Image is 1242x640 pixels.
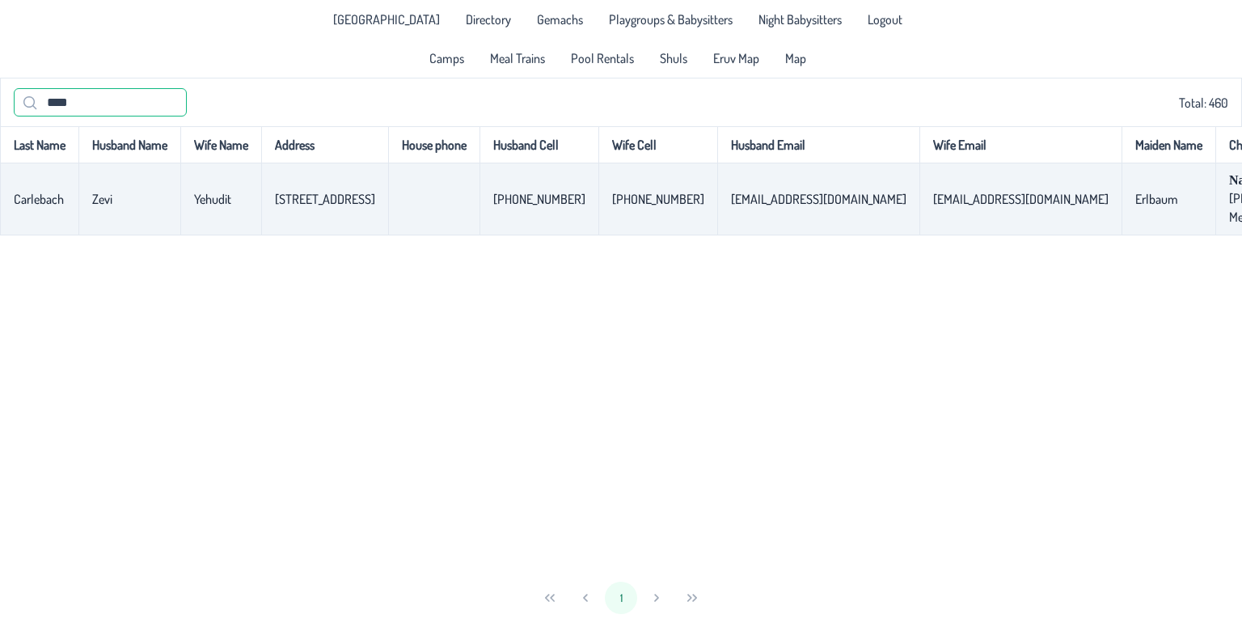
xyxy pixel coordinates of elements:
[527,6,593,32] a: Gemachs
[537,13,583,26] span: Gemachs
[605,582,637,614] button: 1
[919,126,1122,163] th: Wife Email
[717,126,919,163] th: Husband Email
[571,52,634,65] span: Pool Rentals
[713,52,759,65] span: Eruv Map
[14,88,1228,117] div: Total: 460
[323,6,450,32] a: [GEOGRAPHIC_DATA]
[1122,126,1215,163] th: Maiden Name
[775,45,816,71] a: Map
[323,6,450,32] li: Pine Lake Park
[785,52,806,65] span: Map
[858,6,912,32] li: Logout
[749,6,851,32] a: Night Babysitters
[599,6,742,32] a: Playgroups & Babysitters
[561,45,644,71] a: Pool Rentals
[388,126,479,163] th: House phone
[609,13,733,26] span: Playgroups & Babysitters
[703,45,769,71] a: Eruv Map
[456,6,521,32] a: Directory
[333,13,440,26] span: [GEOGRAPHIC_DATA]
[868,13,902,26] span: Logout
[466,13,511,26] span: Directory
[731,191,906,207] p-celleditor: [EMAIL_ADDRESS][DOMAIN_NAME]
[92,191,112,207] p-celleditor: Zevi
[1135,191,1178,207] p-celleditor: Erlbaum
[78,126,180,163] th: Husband Name
[479,126,598,163] th: Husband Cell
[612,191,704,207] p-celleditor: [PHONE_NUMBER]
[420,45,474,71] a: Camps
[194,191,231,207] p-celleditor: Yehudit
[933,191,1109,207] p-celleditor: [EMAIL_ADDRESS][DOMAIN_NAME]
[480,45,555,71] a: Meal Trains
[14,191,64,207] p-celleditor: Carlebach
[758,13,842,26] span: Night Babysitters
[275,191,375,207] p-celleditor: [STREET_ADDRESS]
[261,126,388,163] th: Address
[490,52,545,65] span: Meal Trains
[493,191,585,207] p-celleditor: [PHONE_NUMBER]
[598,126,717,163] th: Wife Cell
[429,52,464,65] span: Camps
[650,45,697,71] a: Shuls
[180,126,261,163] th: Wife Name
[660,52,687,65] span: Shuls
